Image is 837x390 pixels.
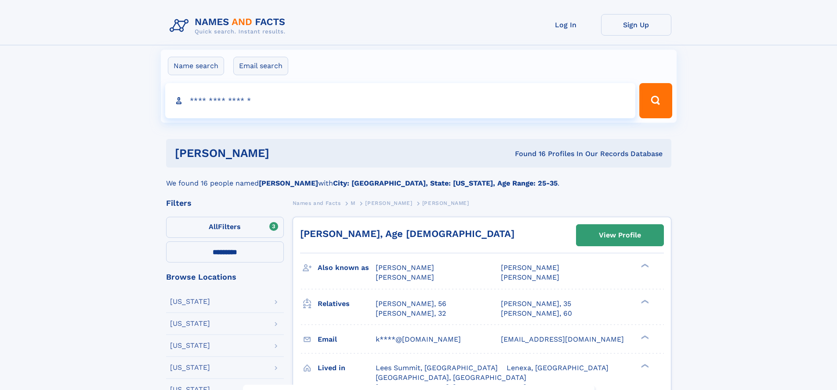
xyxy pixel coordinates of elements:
[501,273,559,281] span: [PERSON_NAME]
[166,217,284,238] label: Filters
[501,299,571,309] a: [PERSON_NAME], 35
[166,14,293,38] img: Logo Names and Facts
[168,57,224,75] label: Name search
[639,263,649,269] div: ❯
[599,225,641,245] div: View Profile
[166,168,671,189] div: We found 16 people named with .
[166,199,284,207] div: Filters
[318,332,376,347] h3: Email
[365,197,412,208] a: [PERSON_NAME]
[601,14,671,36] a: Sign Up
[422,200,469,206] span: [PERSON_NAME]
[170,320,210,327] div: [US_STATE]
[376,299,446,309] a: [PERSON_NAME], 56
[501,335,624,343] span: [EMAIL_ADDRESS][DOMAIN_NAME]
[501,309,572,318] a: [PERSON_NAME], 60
[259,179,318,187] b: [PERSON_NAME]
[376,373,526,382] span: [GEOGRAPHIC_DATA], [GEOGRAPHIC_DATA]
[209,222,218,231] span: All
[507,364,609,372] span: Lenexa, [GEOGRAPHIC_DATA]
[392,149,663,159] div: Found 16 Profiles In Our Records Database
[501,263,559,272] span: [PERSON_NAME]
[165,83,636,118] input: search input
[293,197,341,208] a: Names and Facts
[639,299,649,304] div: ❯
[233,57,288,75] label: Email search
[351,200,355,206] span: M
[639,334,649,340] div: ❯
[170,342,210,349] div: [US_STATE]
[376,364,498,372] span: Lees Summit, [GEOGRAPHIC_DATA]
[318,296,376,311] h3: Relatives
[333,179,558,187] b: City: [GEOGRAPHIC_DATA], State: [US_STATE], Age Range: 25-35
[376,273,434,281] span: [PERSON_NAME]
[166,273,284,281] div: Browse Locations
[639,83,672,118] button: Search Button
[576,225,663,246] a: View Profile
[376,263,434,272] span: [PERSON_NAME]
[300,228,515,239] a: [PERSON_NAME], Age [DEMOGRAPHIC_DATA]
[170,298,210,305] div: [US_STATE]
[639,363,649,368] div: ❯
[175,148,392,159] h1: [PERSON_NAME]
[376,309,446,318] a: [PERSON_NAME], 32
[365,200,412,206] span: [PERSON_NAME]
[351,197,355,208] a: M
[318,361,376,375] h3: Lived in
[531,14,601,36] a: Log In
[170,364,210,371] div: [US_STATE]
[318,260,376,275] h3: Also known as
